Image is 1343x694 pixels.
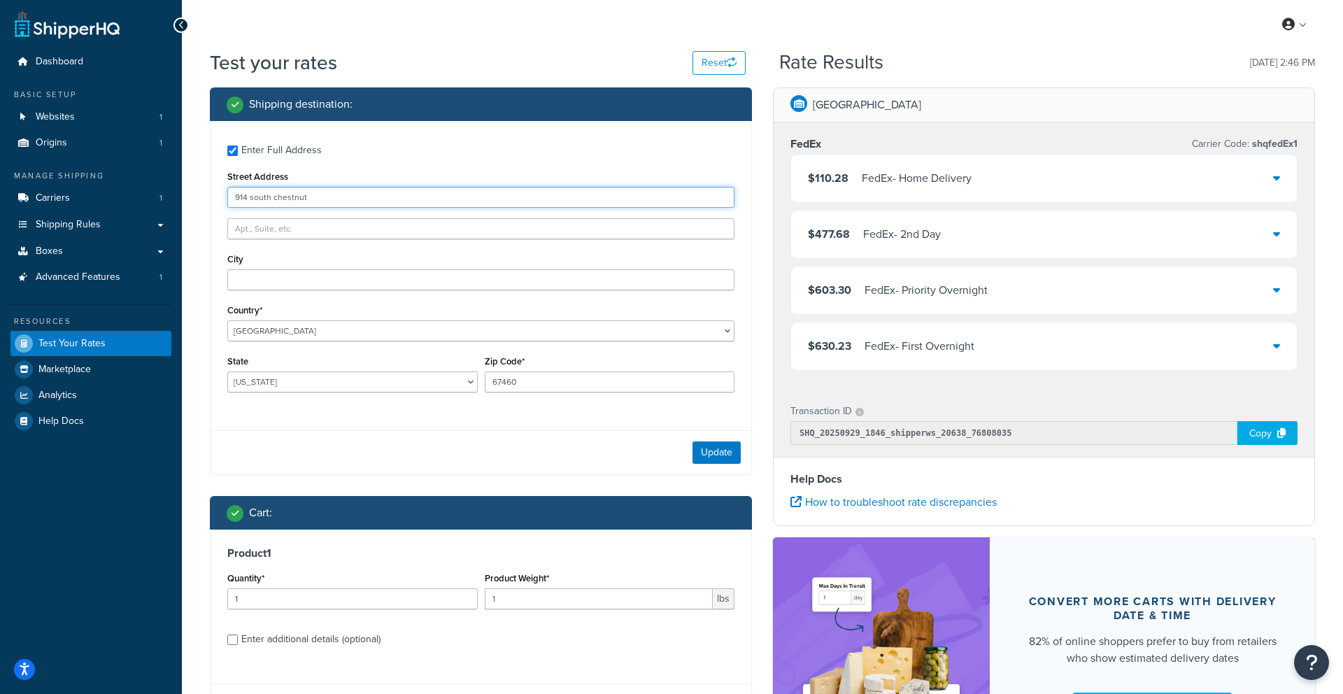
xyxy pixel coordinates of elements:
p: Transaction ID [790,402,852,421]
div: Convert more carts with delivery date & time [1023,595,1281,623]
li: Advanced Features [10,264,171,290]
span: $603.30 [808,282,851,298]
div: 82% of online shoppers prefer to buy from retailers who show estimated delivery dates [1023,633,1281,667]
div: Enter additional details (optional) [241,630,381,649]
li: Websites [10,104,171,130]
a: Analytics [10,383,171,408]
div: Enter Full Address [241,141,322,160]
span: 1 [159,271,162,283]
a: How to troubleshoot rate discrepancies [790,494,997,510]
label: State [227,356,248,367]
div: Resources [10,316,171,327]
h2: Shipping destination : [249,98,353,111]
h2: Cart : [249,507,272,519]
div: FedEx - Priority Overnight [865,281,988,300]
span: Test Your Rates [38,338,106,350]
p: [DATE] 2:46 PM [1250,53,1315,73]
input: 0.00 [485,588,713,609]
span: Dashboard [36,56,83,68]
span: Marketplace [38,364,91,376]
span: Boxes [36,246,63,257]
button: Reset [692,51,746,75]
input: 0 [227,588,478,609]
p: [GEOGRAPHIC_DATA] [813,95,921,115]
div: FedEx - 2nd Day [863,225,941,244]
a: Marketplace [10,357,171,382]
span: $110.28 [808,170,848,186]
a: Carriers1 [10,185,171,211]
button: Update [692,441,741,464]
label: Street Address [227,171,288,182]
h3: Product 1 [227,546,734,560]
div: Copy [1237,421,1298,445]
span: Advanced Features [36,271,120,283]
a: Test Your Rates [10,331,171,356]
div: FedEx - First Overnight [865,337,974,356]
div: Manage Shipping [10,170,171,182]
label: Quantity* [227,573,264,583]
div: FedEx - Home Delivery [862,169,972,188]
p: Carrier Code: [1192,134,1298,154]
input: Apt., Suite, etc. [227,218,734,239]
h2: Rate Results [779,52,883,73]
a: Dashboard [10,49,171,75]
h1: Test your rates [210,49,337,76]
a: Websites1 [10,104,171,130]
div: Basic Setup [10,89,171,101]
h4: Help Docs [790,471,1298,488]
a: Shipping Rules [10,212,171,238]
a: Advanced Features1 [10,264,171,290]
span: lbs [713,588,734,609]
span: 1 [159,192,162,204]
span: $630.23 [808,338,851,354]
span: Origins [36,137,67,149]
span: Shipping Rules [36,219,101,231]
button: Open Resource Center [1294,645,1329,680]
li: Carriers [10,185,171,211]
span: Help Docs [38,416,84,427]
h3: FedEx [790,137,821,151]
label: City [227,254,243,264]
span: $477.68 [808,226,850,242]
a: Origins1 [10,130,171,156]
span: Analytics [38,390,77,402]
span: 1 [159,111,162,123]
span: 1 [159,137,162,149]
a: Boxes [10,239,171,264]
span: Carriers [36,192,70,204]
li: Origins [10,130,171,156]
label: Country* [227,305,262,316]
input: Enter additional details (optional) [227,635,238,645]
input: Enter Full Address [227,146,238,156]
span: Websites [36,111,75,123]
a: Help Docs [10,409,171,434]
label: Zip Code* [485,356,525,367]
label: Product Weight* [485,573,549,583]
span: shqfedEx1 [1249,136,1298,151]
